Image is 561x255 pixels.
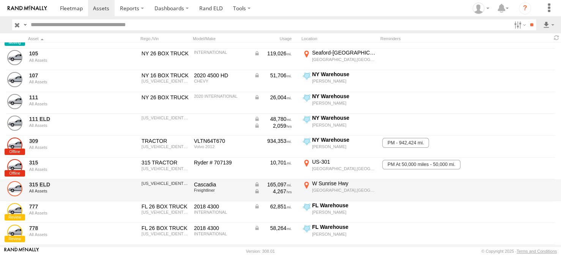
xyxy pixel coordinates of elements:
[301,71,377,91] label: Click to View Current Location
[301,114,377,135] label: Click to View Current Location
[312,210,376,215] div: [PERSON_NAME]
[312,57,376,62] div: [GEOGRAPHIC_DATA],[GEOGRAPHIC_DATA]
[29,225,103,232] a: 778
[29,80,103,84] div: undefined
[29,181,103,188] a: 315 ELD
[519,2,531,14] i: ?
[254,138,292,144] div: 934,353
[511,19,527,30] label: Search Filter Options
[301,136,377,157] label: Click to View Current Location
[194,79,249,83] div: CHEVY
[194,144,249,149] div: Volvo 2012
[140,36,190,41] div: Rego./Vin
[312,144,376,149] div: [PERSON_NAME]
[254,225,292,232] div: Data from Vehicle CANbus
[254,116,292,122] div: Data from Vehicle CANbus
[301,158,377,179] label: Click to View Current Location
[301,224,377,244] label: Click to View Current Location
[552,34,561,41] span: Refresh
[7,138,22,153] a: View Asset Details
[29,138,103,144] a: 309
[542,19,555,30] label: Export results as...
[29,167,103,172] div: undefined
[194,181,249,188] div: Cascadia
[142,225,189,232] div: FL 26 BOX TRUCK
[4,247,39,255] a: Visit our Website
[194,232,249,236] div: INTERNATIONAL
[7,116,22,131] a: View Asset Details
[312,49,376,56] div: Seaford-[GEOGRAPHIC_DATA] Expy
[142,203,189,210] div: FL 26 BOX TRUCK
[254,203,292,210] div: Data from Vehicle CANbus
[246,249,275,253] div: Version: 308.01
[8,6,47,11] img: rand-logo.svg
[7,50,22,65] a: View Asset Details
[142,116,189,120] div: 3HAEUMML7LL385906
[29,58,103,63] div: undefined
[29,203,103,210] a: 777
[254,50,292,57] div: Data from Vehicle CANbus
[301,202,377,222] label: Click to View Current Location
[142,138,189,144] div: TRACTOR
[142,144,189,149] div: 4V4NC9EH2CN540803
[194,188,249,192] div: Freightliner
[29,211,103,215] div: undefined
[253,36,298,41] div: Usage
[7,181,22,196] a: View Asset Details
[29,247,103,253] a: empty
[312,136,376,143] div: NY Warehouse
[301,36,377,41] div: Location
[312,100,376,106] div: [PERSON_NAME]
[481,249,557,253] div: © Copyright 2025 -
[312,122,376,128] div: [PERSON_NAME]
[470,3,492,14] div: Victor Calcano Jr
[301,180,377,200] label: Click to View Current Location
[194,225,249,232] div: 2018 4300
[7,225,22,240] a: View Asset Details
[29,102,103,106] div: undefined
[382,138,429,148] span: PM - 942,424 mi.
[29,232,103,237] div: undefined
[29,116,103,122] a: 111 ELD
[312,93,376,100] div: NY Warehouse
[7,94,22,109] a: View Asset Details
[142,50,189,57] div: NY 26 BOX TRUCK
[142,159,189,166] div: 315 TRACTOR
[29,94,103,101] a: 111
[29,189,103,193] div: undefined
[29,72,103,79] a: 107
[142,166,189,171] div: 3AKJHHDR6RSUV6338
[254,72,292,79] div: Data from Vehicle CANbus
[194,50,249,55] div: INTERNATIONAL
[254,181,292,188] div: Data from Vehicle CANbus
[142,72,189,79] div: NY 16 BOX TRUCK
[142,210,189,214] div: 1HTMMMML3JH530549
[254,122,292,129] div: Data from Vehicle CANbus
[29,145,103,150] div: undefined
[29,50,103,57] a: 105
[254,159,292,166] div: 10,701
[312,188,376,193] div: [GEOGRAPHIC_DATA],[GEOGRAPHIC_DATA]
[312,180,376,187] div: W Sunrise Hwy
[380,36,469,41] div: Reminders
[22,19,28,30] label: Search Query
[193,36,250,41] div: Model/Make
[254,247,292,253] div: 916,731
[254,94,292,101] div: Data from Vehicle CANbus
[142,94,189,101] div: NY 26 BOX TRUCK
[194,159,249,166] div: Ryder # 707139
[7,203,22,218] a: View Asset Details
[142,247,189,251] div: 4V4NC9EH2CN540803
[29,123,103,128] div: undefined
[312,232,376,237] div: [PERSON_NAME]
[301,49,377,70] label: Click to View Current Location
[517,249,557,253] a: Terms and Conditions
[29,159,103,166] a: 315
[254,188,292,195] div: Data from Vehicle CANbus
[312,166,376,171] div: [GEOGRAPHIC_DATA],[GEOGRAPHIC_DATA]
[194,94,249,99] div: 2020 INTERNATIONAL
[312,78,376,84] div: [PERSON_NAME]
[28,36,104,41] div: Click to Sort
[312,158,376,165] div: US-301
[142,181,189,186] div: 3AKJHHDR6RSUV6338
